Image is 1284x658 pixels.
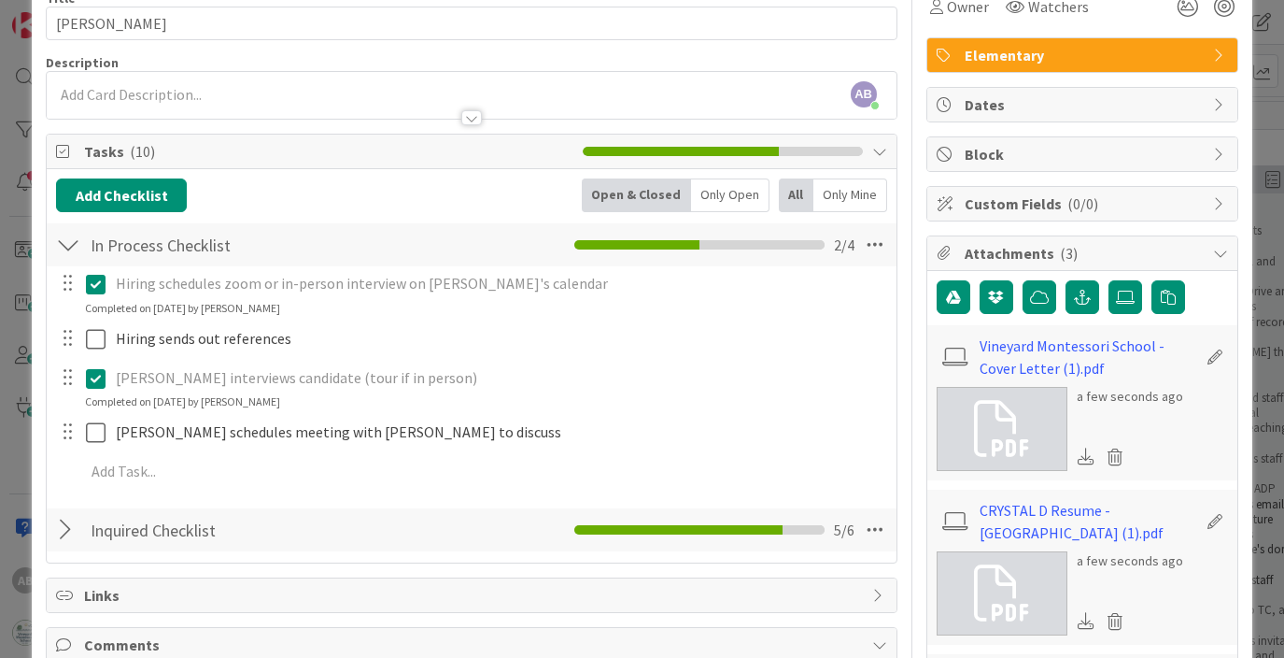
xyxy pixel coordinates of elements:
span: Description [46,54,119,71]
div: a few seconds ago [1077,387,1183,407]
span: Comments [84,634,862,656]
a: Vineyard Montessori School - Cover Letter (1).pdf [980,335,1196,379]
div: a few seconds ago [1077,551,1183,571]
span: Hiring schedules zoom or in-person interview on [PERSON_NAME]'s calendar [116,274,608,293]
input: Add Checklist... [84,228,437,262]
span: Links [84,584,862,607]
span: 2 / 4 [834,234,854,256]
span: Tasks [84,140,572,163]
span: ( 3 ) [1060,244,1078,263]
div: All [779,179,813,212]
button: Add Checklist [56,179,187,212]
input: type card name here... [46,7,896,40]
span: Custom Fields [965,193,1204,215]
div: Download [1077,609,1097,634]
div: Completed on [DATE] by [PERSON_NAME] [85,300,280,317]
span: [PERSON_NAME] schedules meeting with [PERSON_NAME] to discuss [116,422,561,441]
span: Attachments [965,242,1204,265]
div: Open & Closed [582,179,691,212]
span: Dates [965,93,1204,116]
div: Only Mine [813,179,887,212]
div: Only Open [691,179,769,212]
span: Elementary [965,44,1204,66]
div: Download [1077,445,1097,469]
a: CRYSTAL D Resume - [GEOGRAPHIC_DATA] (1).pdf [980,499,1196,544]
input: Add Checklist... [84,513,437,547]
span: Hiring sends out references [116,329,291,348]
span: AB [851,81,877,107]
span: ( 0/0 ) [1067,194,1098,213]
span: [PERSON_NAME] interviews candidate (tour if in person) [116,368,477,387]
div: Completed on [DATE] by [PERSON_NAME] [85,393,280,410]
span: 5 / 6 [834,519,854,541]
span: ( 10 ) [130,142,155,161]
span: Block [965,143,1204,165]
